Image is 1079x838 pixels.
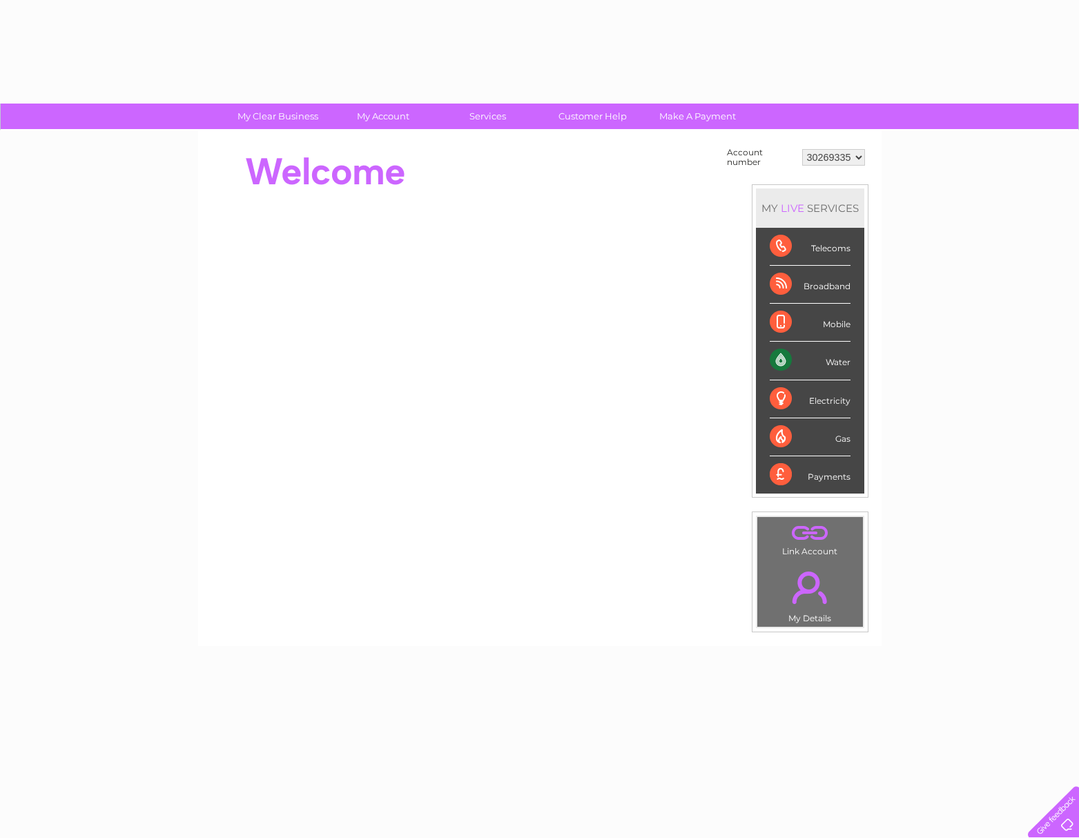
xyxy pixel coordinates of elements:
[641,104,755,129] a: Make A Payment
[536,104,650,129] a: Customer Help
[770,456,850,494] div: Payments
[221,104,335,129] a: My Clear Business
[761,563,859,612] a: .
[770,342,850,380] div: Water
[756,188,864,228] div: MY SERVICES
[761,520,859,545] a: .
[770,228,850,266] div: Telecoms
[326,104,440,129] a: My Account
[770,380,850,418] div: Electricity
[723,144,799,170] td: Account number
[778,202,807,215] div: LIVE
[757,516,864,560] td: Link Account
[770,304,850,342] div: Mobile
[757,560,864,627] td: My Details
[431,104,545,129] a: Services
[770,418,850,456] div: Gas
[770,266,850,304] div: Broadband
